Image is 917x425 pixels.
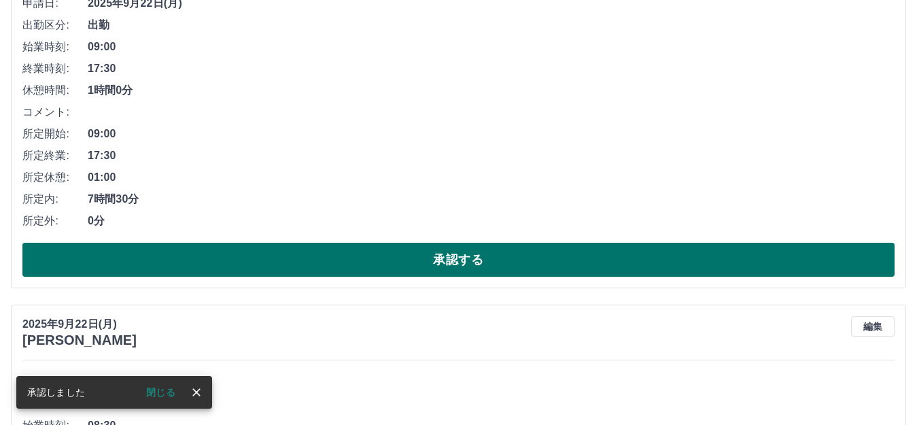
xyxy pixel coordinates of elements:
button: 承認する [22,243,895,277]
span: 所定終業: [22,148,88,164]
span: コメント: [22,104,88,120]
span: 17:30 [88,148,895,164]
p: 2025年9月22日(月) [22,316,137,333]
span: 始業時刻: [22,39,88,55]
span: 09:00 [88,39,895,55]
span: 17:30 [88,61,895,77]
button: close [186,382,207,403]
span: 出勤 [88,17,895,33]
span: 1時間0分 [88,82,895,99]
button: 閉じる [135,382,186,403]
span: 休憩時間: [22,82,88,99]
span: 0分 [88,213,895,229]
span: 出勤区分: [22,17,88,33]
span: 2025年9月22日(月) [88,374,895,390]
span: 01:00 [88,169,895,186]
span: 7時間30分 [88,191,895,207]
span: 所定内: [22,191,88,207]
span: 終業時刻: [22,61,88,77]
span: 09:00 [88,126,895,142]
span: 所定開始: [22,126,88,142]
div: 承認しました [27,380,85,405]
span: 申請日: [22,374,88,390]
button: 編集 [851,316,895,337]
span: 所定外: [22,213,88,229]
span: 所定休憩: [22,169,88,186]
span: 出勤 [88,396,895,412]
h3: [PERSON_NAME] [22,333,137,348]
